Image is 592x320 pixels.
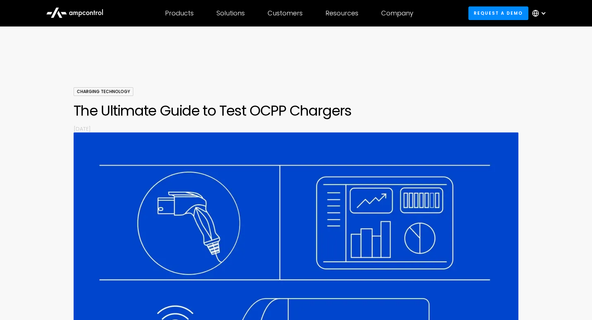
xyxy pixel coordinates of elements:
[165,9,194,17] div: Products
[381,9,413,17] div: Company
[217,9,245,17] div: Solutions
[268,9,303,17] div: Customers
[468,6,528,20] a: Request a demo
[74,125,519,132] p: [DATE]
[325,9,358,17] div: Resources
[74,102,519,119] h1: The Ultimate Guide to Test OCPP Chargers
[74,87,133,96] div: Charging Technology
